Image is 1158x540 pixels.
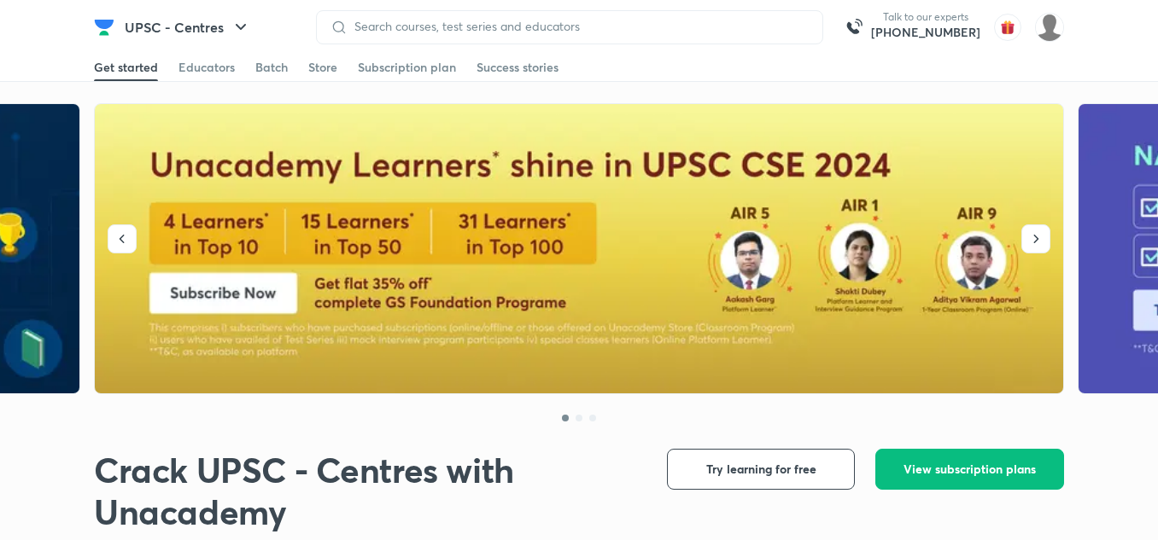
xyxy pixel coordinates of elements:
a: [PHONE_NUMBER] [871,24,980,41]
button: Try learning for free [667,449,855,490]
img: Company Logo [94,17,114,38]
span: View subscription plans [904,461,1036,478]
a: Batch [255,54,288,81]
a: Success stories [477,54,559,81]
div: Store [308,59,337,76]
a: Get started [94,54,158,81]
img: call-us [837,10,871,44]
a: Store [308,54,337,81]
img: amit tripathi [1035,13,1064,42]
input: Search courses, test series and educators [348,20,809,33]
div: Educators [178,59,235,76]
a: Subscription plan [358,54,456,81]
button: UPSC - Centres [114,10,261,44]
a: Educators [178,54,235,81]
div: Subscription plan [358,59,456,76]
h1: Crack UPSC - Centres with Unacademy [94,449,640,532]
img: avatar [994,14,1021,41]
div: Batch [255,59,288,76]
div: Get started [94,59,158,76]
button: View subscription plans [875,449,1064,490]
div: Success stories [477,59,559,76]
span: Try learning for free [706,461,816,478]
p: Talk to our experts [871,10,980,24]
